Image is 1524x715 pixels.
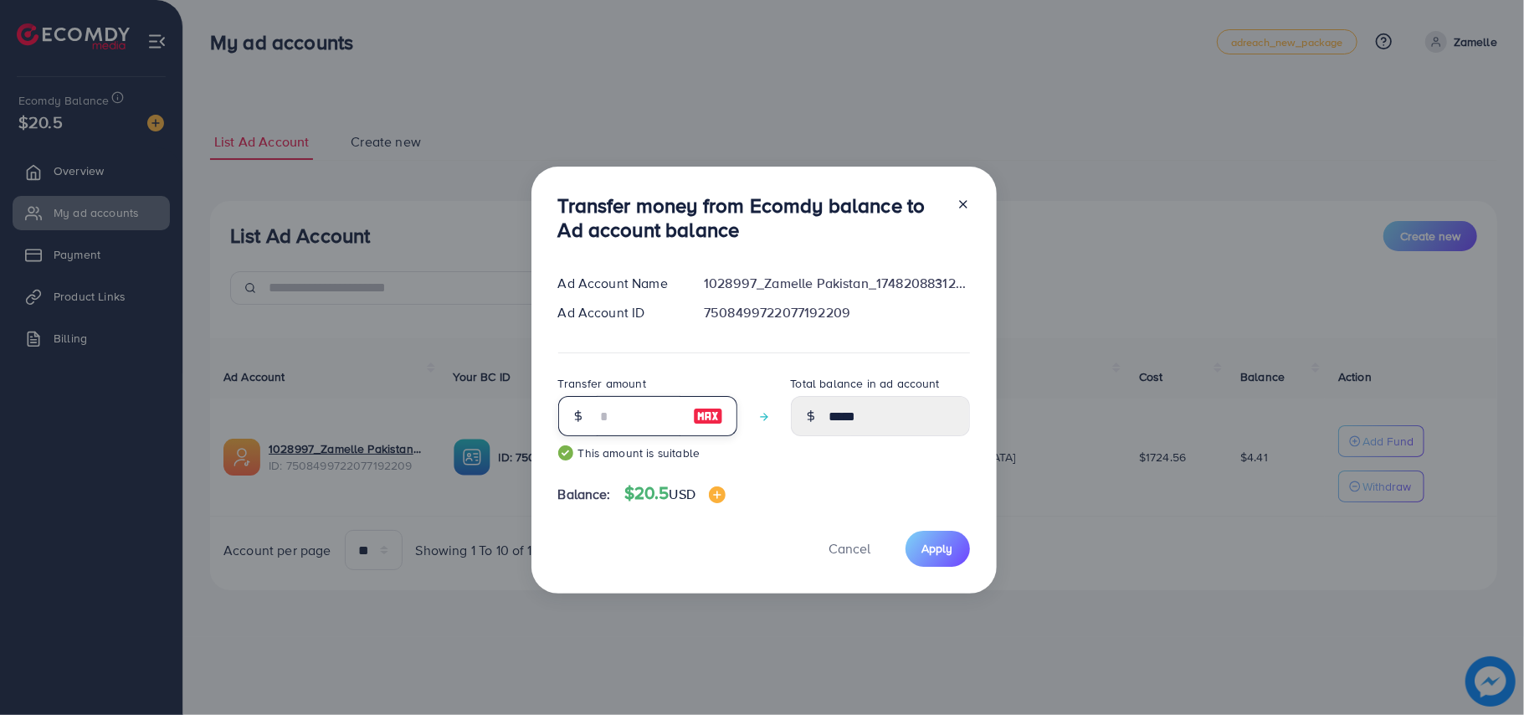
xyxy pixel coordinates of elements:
[791,375,940,392] label: Total balance in ad account
[829,539,871,558] span: Cancel
[670,485,695,503] span: USD
[690,274,983,293] div: 1028997_Zamelle Pakistan_1748208831279
[558,445,737,461] small: This amount is suitable
[808,531,892,567] button: Cancel
[558,445,573,460] img: guide
[922,540,953,557] span: Apply
[545,303,691,322] div: Ad Account ID
[558,375,646,392] label: Transfer amount
[558,193,943,242] h3: Transfer money from Ecomdy balance to Ad account balance
[624,483,726,504] h4: $20.5
[545,274,691,293] div: Ad Account Name
[690,303,983,322] div: 7508499722077192209
[906,531,970,567] button: Apply
[693,406,723,426] img: image
[558,485,611,504] span: Balance:
[709,486,726,503] img: image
